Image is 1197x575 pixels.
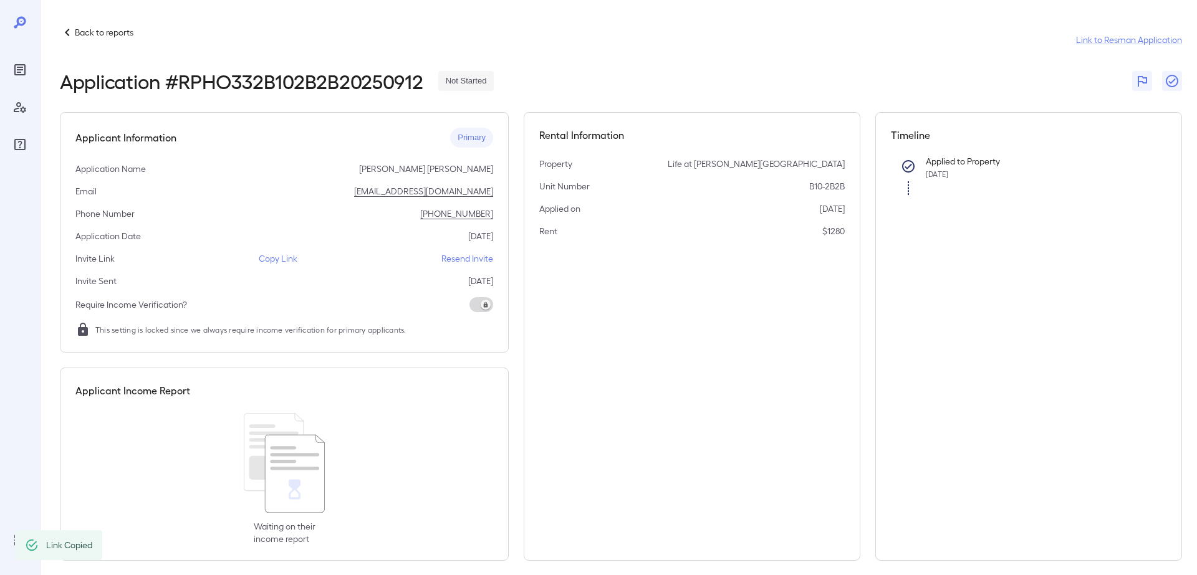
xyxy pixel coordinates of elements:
p: Life at [PERSON_NAME][GEOGRAPHIC_DATA] [668,158,845,170]
p: [DATE] [820,202,845,215]
h5: Applicant Information [75,130,176,145]
p: Back to reports [75,26,133,39]
button: Flag Report [1132,71,1152,91]
div: Reports [10,60,30,80]
p: Applied on [539,202,580,215]
p: Invite Link [75,252,115,265]
h2: Application # RPHO332B102B2B20250912 [60,70,423,92]
div: Link Copied [46,534,92,556]
div: FAQ [10,135,30,154]
h5: Rental Information [539,128,845,143]
span: Not Started [438,75,494,87]
p: Applied to Property [926,155,1147,168]
div: Log Out [10,530,30,550]
p: Application Name [75,163,146,175]
p: Invite Sent [75,275,117,287]
h5: Timeline [891,128,1166,143]
h5: Applicant Income Report [75,383,190,398]
p: Require Income Verification? [75,298,187,311]
p: Resend Invite [441,252,493,265]
p: Email [75,185,97,197]
p: [PERSON_NAME] [PERSON_NAME] [359,163,493,175]
p: Property [539,158,572,170]
button: Close Report [1162,71,1182,91]
p: Waiting on their income report [254,520,315,545]
p: Rent [539,225,557,237]
span: This setting is locked since we always require income verification for primary applicants. [95,323,406,336]
a: Link to Resman Application [1076,34,1182,46]
p: B10-2B2B [809,180,845,192]
p: [DATE] [468,230,493,242]
span: [DATE] [926,169,948,178]
div: Manage Users [10,97,30,117]
p: Copy Link [259,252,297,265]
p: Application Date [75,230,141,242]
p: [DATE] [468,275,493,287]
p: $1280 [822,225,845,237]
span: Primary [450,132,493,144]
p: Phone Number [75,207,135,220]
p: Unit Number [539,180,590,192]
